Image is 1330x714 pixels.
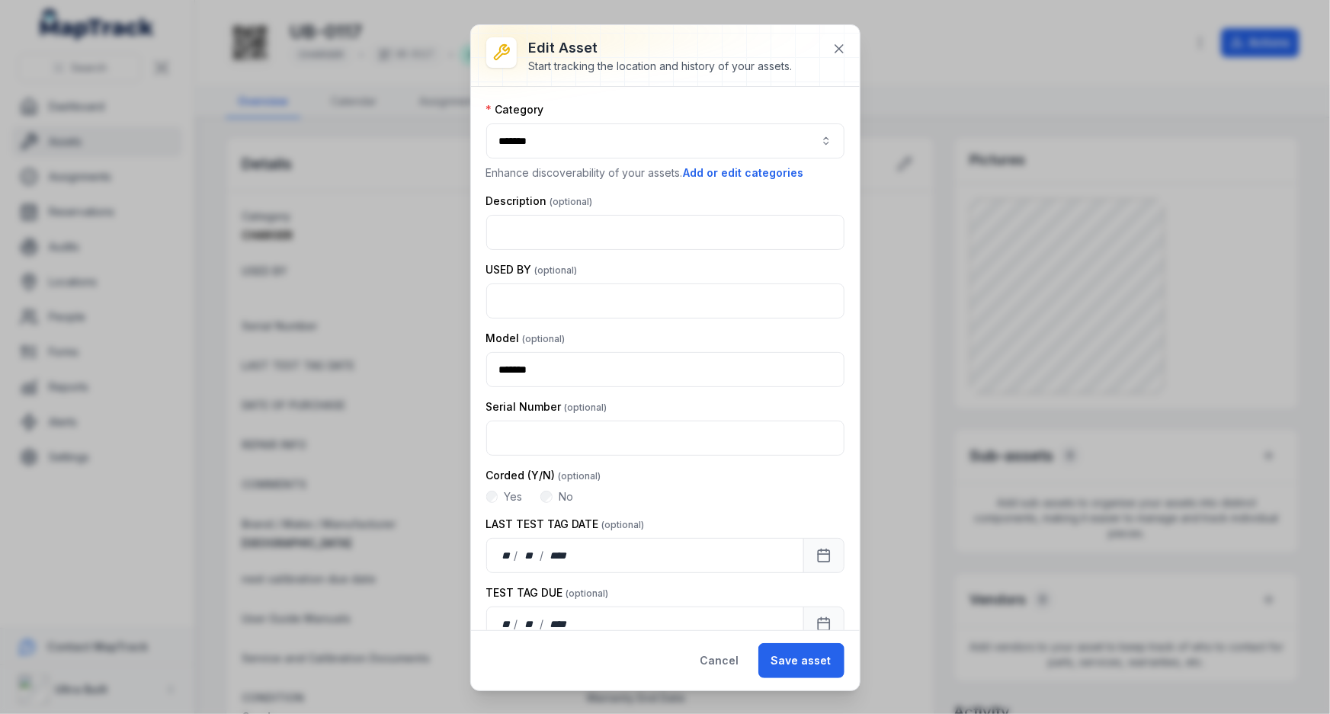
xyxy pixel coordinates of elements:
[499,616,514,632] div: day,
[803,538,844,573] button: Calendar
[486,262,578,277] label: USED BY
[545,548,573,563] div: year,
[545,616,573,632] div: year,
[758,643,844,678] button: Save asset
[540,616,545,632] div: /
[499,548,514,563] div: day,
[683,165,805,181] button: Add or edit categories
[529,37,793,59] h3: Edit asset
[687,643,752,678] button: Cancel
[486,165,844,181] p: Enhance discoverability of your assets.
[514,548,519,563] div: /
[803,607,844,642] button: Calendar
[519,616,540,632] div: month,
[559,489,573,504] label: No
[486,585,609,600] label: TEST TAG DUE
[486,399,607,415] label: Serial Number
[486,468,601,483] label: Corded (Y/N)
[529,59,793,74] div: Start tracking the location and history of your assets.
[504,489,522,504] label: Yes
[486,331,566,346] label: Model
[519,548,540,563] div: month,
[486,194,593,209] label: Description
[540,548,545,563] div: /
[486,102,544,117] label: Category
[486,517,645,532] label: LAST TEST TAG DATE
[514,616,519,632] div: /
